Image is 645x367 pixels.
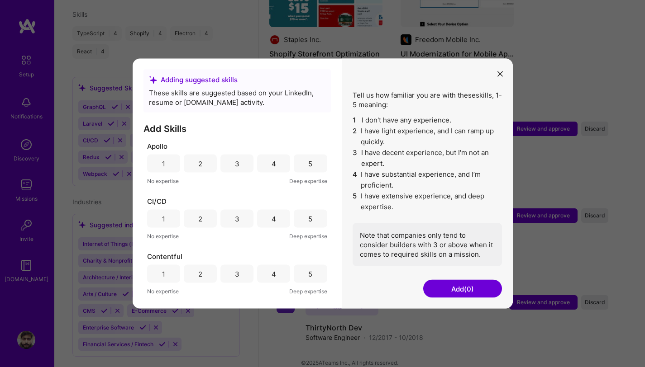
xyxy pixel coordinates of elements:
[149,75,325,85] div: Adding suggested skills
[353,223,502,266] div: Note that companies only tend to consider builders with 3 or above when it comes to required skil...
[235,269,239,278] div: 3
[272,214,276,223] div: 4
[235,159,239,168] div: 3
[497,71,503,76] i: icon Close
[353,191,502,212] li: I have extensive experience, and deep expertise.
[308,214,312,223] div: 5
[147,252,182,261] span: Contentful
[133,59,513,309] div: modal
[353,147,502,169] li: I have decent experience, but I'm not an expert.
[353,115,502,126] li: I don't have any experience.
[353,126,358,147] span: 2
[353,126,502,147] li: I have light experience, and I can ramp up quickly.
[289,231,327,241] span: Deep expertise
[147,287,179,296] span: No expertise
[198,159,202,168] div: 2
[353,169,502,191] li: I have substantial experience, and I’m proficient.
[198,214,202,223] div: 2
[147,141,167,151] span: Apollo
[162,214,165,223] div: 1
[308,269,312,278] div: 5
[162,269,165,278] div: 1
[149,88,325,107] div: These skills are suggested based on your LinkedIn, resume or [DOMAIN_NAME] activity.
[147,231,179,241] span: No expertise
[353,147,358,169] span: 3
[289,287,327,296] span: Deep expertise
[272,159,276,168] div: 4
[353,115,358,126] span: 1
[162,159,165,168] div: 1
[147,176,179,186] span: No expertise
[353,191,358,212] span: 5
[149,75,157,84] i: icon SuggestedTeams
[423,280,502,298] button: Add(0)
[308,159,312,168] div: 5
[143,123,331,134] h3: Add Skills
[235,214,239,223] div: 3
[289,176,327,186] span: Deep expertise
[353,90,502,266] div: Tell us how familiar you are with these skills , 1-5 meaning:
[147,197,167,206] span: CI/CD
[272,269,276,278] div: 4
[198,269,202,278] div: 2
[353,169,358,191] span: 4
